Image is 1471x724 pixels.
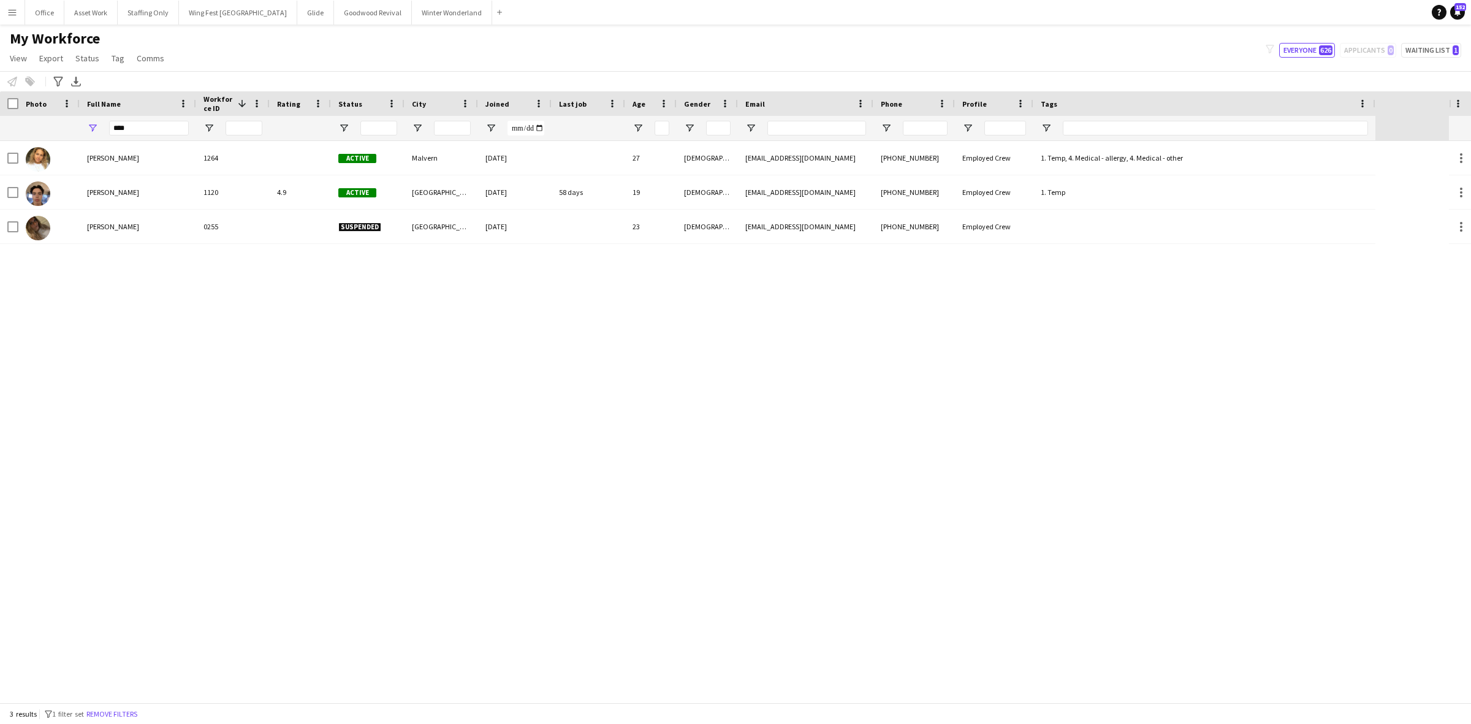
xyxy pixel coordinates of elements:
[485,99,509,109] span: Joined
[984,121,1026,135] input: Profile Filter Input
[226,121,262,135] input: Workforce ID Filter Input
[109,121,189,135] input: Full Name Filter Input
[478,210,552,243] div: [DATE]
[1401,43,1461,58] button: Waiting list1
[1450,5,1465,20] a: 152
[132,50,169,66] a: Comms
[87,99,121,109] span: Full Name
[1063,121,1368,135] input: Tags Filter Input
[767,121,866,135] input: Email Filter Input
[107,50,129,66] a: Tag
[625,141,677,175] div: 27
[677,210,738,243] div: [DEMOGRAPHIC_DATA]
[118,1,179,25] button: Staffing Only
[75,53,99,64] span: Status
[412,99,426,109] span: City
[962,99,987,109] span: Profile
[873,210,955,243] div: [PHONE_NUMBER]
[873,175,955,209] div: [PHONE_NUMBER]
[51,74,66,89] app-action-btn: Advanced filters
[1454,3,1466,11] span: 152
[552,175,625,209] div: 58 days
[738,141,873,175] div: [EMAIL_ADDRESS][DOMAIN_NAME]
[26,99,47,109] span: Photo
[903,121,948,135] input: Phone Filter Input
[1033,175,1375,209] div: 1. Temp
[625,210,677,243] div: 23
[26,147,50,172] img: Izzy Mather
[677,141,738,175] div: [DEMOGRAPHIC_DATA]
[112,53,124,64] span: Tag
[34,50,68,66] a: Export
[655,121,669,135] input: Age Filter Input
[684,123,695,134] button: Open Filter Menu
[881,123,892,134] button: Open Filter Menu
[87,188,139,197] span: [PERSON_NAME]
[277,99,300,109] span: Rating
[5,50,32,66] a: View
[412,1,492,25] button: Winter Wonderland
[1453,45,1459,55] span: 1
[745,99,765,109] span: Email
[405,175,478,209] div: [GEOGRAPHIC_DATA]
[873,141,955,175] div: [PHONE_NUMBER]
[478,175,552,209] div: [DATE]
[478,141,552,175] div: [DATE]
[26,181,50,206] img: Tom Mathieson
[434,121,471,135] input: City Filter Input
[412,123,423,134] button: Open Filter Menu
[677,175,738,209] div: [DEMOGRAPHIC_DATA]
[338,223,381,232] span: Suspended
[1033,141,1375,175] div: 1. Temp, 4. Medical - allergy, 4. Medical - other
[955,210,1033,243] div: Employed Crew
[137,53,164,64] span: Comms
[1279,43,1335,58] button: Everyone626
[881,99,902,109] span: Phone
[405,141,478,175] div: Malvern
[70,50,104,66] a: Status
[684,99,710,109] span: Gender
[52,709,84,718] span: 1 filter set
[270,175,331,209] div: 4.9
[338,188,376,197] span: Active
[10,29,100,48] span: My Workforce
[738,210,873,243] div: [EMAIL_ADDRESS][DOMAIN_NAME]
[196,141,270,175] div: 1264
[87,222,139,231] span: [PERSON_NAME]
[1041,99,1057,109] span: Tags
[196,210,270,243] div: 0255
[25,1,64,25] button: Office
[203,94,233,113] span: Workforce ID
[338,123,349,134] button: Open Filter Menu
[485,123,496,134] button: Open Filter Menu
[196,175,270,209] div: 1120
[405,210,478,243] div: [GEOGRAPHIC_DATA]
[39,53,63,64] span: Export
[87,153,139,162] span: [PERSON_NAME]
[745,123,756,134] button: Open Filter Menu
[69,74,83,89] app-action-btn: Export XLSX
[87,123,98,134] button: Open Filter Menu
[962,123,973,134] button: Open Filter Menu
[338,99,362,109] span: Status
[559,99,587,109] span: Last job
[955,141,1033,175] div: Employed Crew
[507,121,544,135] input: Joined Filter Input
[633,123,644,134] button: Open Filter Menu
[338,154,376,163] span: Active
[84,707,140,721] button: Remove filters
[625,175,677,209] div: 19
[1319,45,1332,55] span: 626
[26,216,50,240] img: pearl mathias
[1041,123,1052,134] button: Open Filter Menu
[360,121,397,135] input: Status Filter Input
[179,1,297,25] button: Wing Fest [GEOGRAPHIC_DATA]
[297,1,334,25] button: Glide
[64,1,118,25] button: Asset Work
[706,121,731,135] input: Gender Filter Input
[633,99,645,109] span: Age
[10,53,27,64] span: View
[203,123,215,134] button: Open Filter Menu
[955,175,1033,209] div: Employed Crew
[334,1,412,25] button: Goodwood Revival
